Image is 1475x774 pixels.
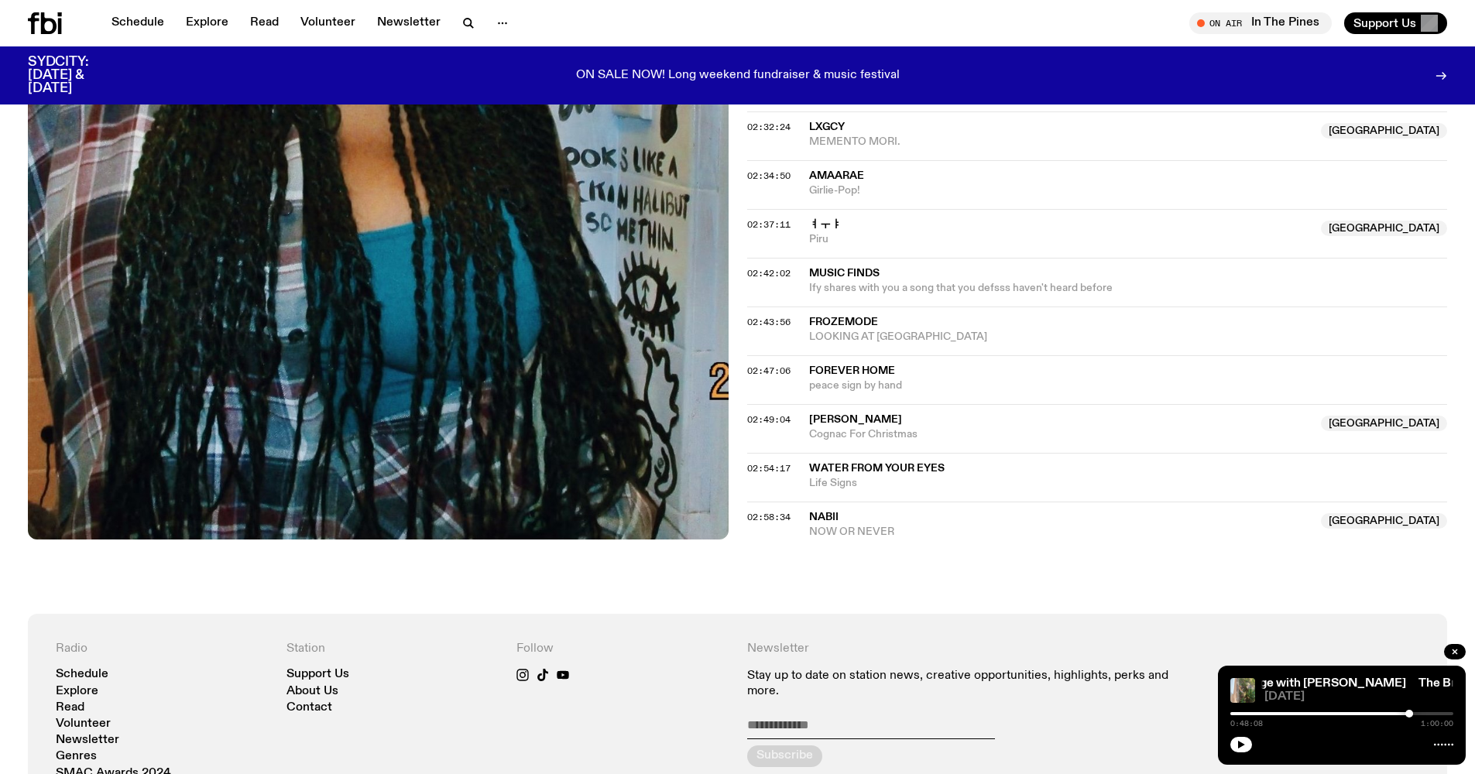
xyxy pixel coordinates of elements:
[747,172,791,180] button: 02:34:50
[747,464,791,473] button: 02:54:17
[747,218,791,231] span: 02:37:11
[747,416,791,424] button: 02:49:04
[56,686,98,697] a: Explore
[809,512,839,522] span: nabii
[1213,677,1406,690] a: The Bridge with [PERSON_NAME]
[809,232,1312,247] span: Piru
[286,669,349,680] a: Support Us
[809,135,1312,149] span: MEMENTO MORI.
[1321,221,1447,236] span: [GEOGRAPHIC_DATA]
[1230,720,1263,728] span: 0:48:08
[809,317,878,327] span: Frozemode
[286,642,499,656] h4: Station
[1189,12,1332,34] button: On AirIn The Pines
[56,642,268,656] h4: Radio
[747,511,791,523] span: 02:58:34
[747,462,791,474] span: 02:54:17
[747,513,791,522] button: 02:58:34
[56,669,108,680] a: Schedule
[809,219,842,230] span: ㅕㅜㅑ
[1321,416,1447,431] span: [GEOGRAPHIC_DATA]
[747,316,791,328] span: 02:43:56
[747,221,791,229] button: 02:37:11
[56,702,84,714] a: Read
[1353,16,1416,30] span: Support Us
[747,413,791,426] span: 02:49:04
[747,669,1189,698] p: Stay up to date on station news, creative opportunities, highlights, perks and more.
[747,318,791,327] button: 02:43:56
[809,378,1448,393] span: peace sign by hand
[368,12,450,34] a: Newsletter
[809,266,1439,281] span: MUSIC FINDS
[747,121,791,133] span: 02:32:24
[809,122,845,132] span: Lxgcy
[809,427,1312,442] span: Cognac For Christmas
[747,269,791,278] button: 02:42:02
[56,735,119,746] a: Newsletter
[809,525,1312,539] span: NOW OR NEVER
[177,12,238,34] a: Explore
[747,367,791,375] button: 02:47:06
[56,751,97,762] a: Genres
[241,12,288,34] a: Read
[1421,720,1453,728] span: 1:00:00
[809,170,864,181] span: Amaarae
[56,718,111,730] a: Volunteer
[28,56,127,95] h3: SYDCITY: [DATE] & [DATE]
[747,123,791,132] button: 02:32:24
[809,365,895,376] span: forever home
[809,283,1113,293] span: Ify shares with you a song that you defsss haven't heard before
[516,642,729,656] h4: Follow
[286,702,332,714] a: Contact
[809,463,945,474] span: Water From Your Eyes
[291,12,365,34] a: Volunteer
[747,267,791,279] span: 02:42:02
[1264,691,1453,703] span: [DATE]
[809,476,1448,491] span: Life Signs
[809,183,1448,198] span: Girlie-Pop!
[809,414,902,425] span: [PERSON_NAME]
[102,12,173,34] a: Schedule
[1344,12,1447,34] button: Support Us
[286,686,338,697] a: About Us
[747,365,791,377] span: 02:47:06
[1321,513,1447,529] span: [GEOGRAPHIC_DATA]
[747,745,822,767] button: Subscribe
[576,69,900,83] p: ON SALE NOW! Long weekend fundraiser & music festival
[747,642,1189,656] h4: Newsletter
[1321,123,1447,139] span: [GEOGRAPHIC_DATA]
[809,330,1448,344] span: LOOKING AT [GEOGRAPHIC_DATA]
[747,170,791,182] span: 02:34:50
[1230,678,1255,703] img: a cat stretched out in a yard amidst spots of sun, plants, grass and a dry bird feeder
